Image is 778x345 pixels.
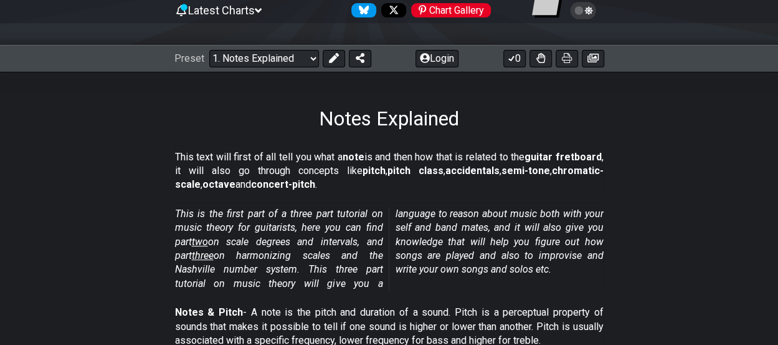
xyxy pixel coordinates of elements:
[524,151,602,163] strong: guitar fretboard
[411,3,491,17] div: Chart Gallery
[387,165,444,177] strong: pitch class
[319,107,459,130] h1: Notes Explained
[349,50,371,67] button: Share Preset
[251,178,315,190] strong: concert-pitch
[501,165,550,177] strong: semi-tone
[503,50,526,67] button: 0
[406,3,491,17] a: #fretflip at Pinterest
[576,5,591,16] span: Toggle light / dark theme
[202,178,235,190] strong: octave
[529,50,552,67] button: Toggle Dexterity for all fretkits
[192,250,214,261] span: three
[582,50,604,67] button: Create image
[209,50,319,67] select: Preset
[192,236,208,248] span: two
[175,208,604,289] em: This is the first part of a three part tutorial on music theory for guitarists, here you can find...
[174,52,204,64] span: Preset
[376,3,406,17] a: Follow #fretflip at X
[343,151,364,163] strong: note
[346,3,376,17] a: Follow #fretflip at Bluesky
[415,50,458,67] button: Login
[175,306,243,318] strong: Notes & Pitch
[445,165,500,177] strong: accidentals
[363,165,386,177] strong: pitch
[323,50,345,67] button: Edit Preset
[556,50,578,67] button: Print
[188,4,255,17] span: Latest Charts
[175,150,604,192] p: This text will first of all tell you what a is and then how that is related to the , it will also...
